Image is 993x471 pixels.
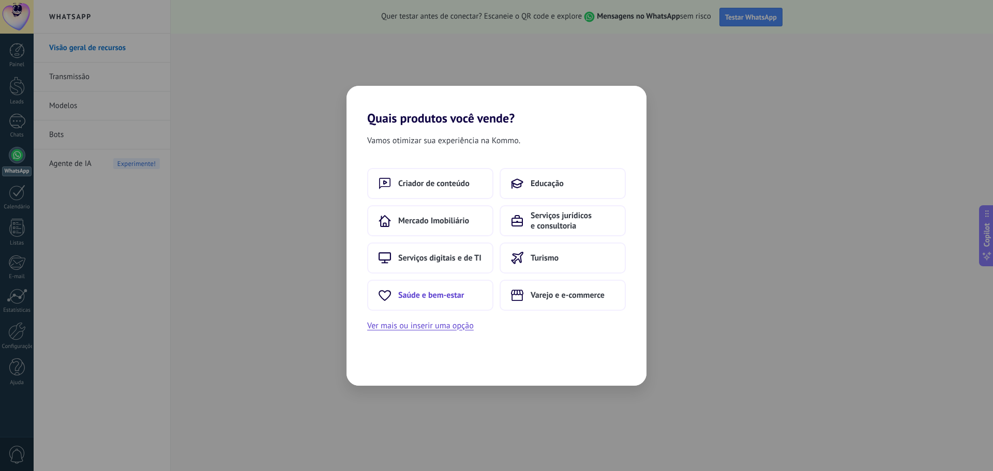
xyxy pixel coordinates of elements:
button: Turismo [500,242,626,274]
span: Serviços digitais e de TI [398,253,482,263]
span: Varejo e e-commerce [531,290,605,300]
span: Serviços jurídicos e consultoria [531,210,614,231]
button: Mercado Imobiliário [367,205,493,236]
span: Mercado Imobiliário [398,216,469,226]
span: Criador de conteúdo [398,178,470,189]
button: Serviços jurídicos e consultoria [500,205,626,236]
button: Saúde e bem-estar [367,280,493,311]
button: Ver mais ou inserir uma opção [367,319,474,332]
button: Criador de conteúdo [367,168,493,199]
span: Educação [531,178,564,189]
button: Educação [500,168,626,199]
button: Serviços digitais e de TI [367,242,493,274]
span: Turismo [531,253,559,263]
span: Vamos otimizar sua experiência na Kommo. [367,134,520,147]
button: Varejo e e-commerce [500,280,626,311]
h2: Quais produtos você vende? [347,86,646,126]
span: Saúde e bem-estar [398,290,464,300]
